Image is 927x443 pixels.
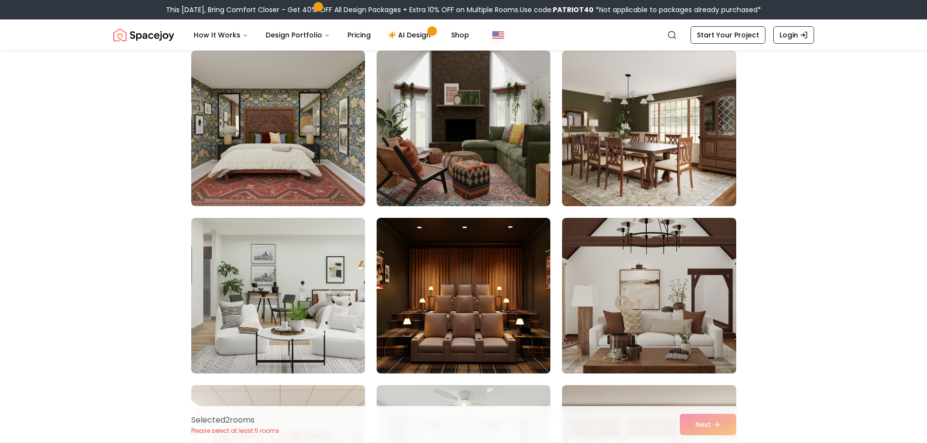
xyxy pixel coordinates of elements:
[492,29,504,41] img: United States
[520,5,594,15] span: Use code:
[191,414,279,426] p: Selected 2 room s
[113,25,174,45] a: Spacejoy
[594,5,761,15] span: *Not applicable to packages already purchased*
[166,5,761,15] div: This [DATE], Bring Comfort Closer – Get 40% OFF All Design Packages + Extra 10% OFF on Multiple R...
[562,218,736,373] img: Room room-15
[186,25,256,45] button: How It Works
[562,51,736,206] img: Room room-12
[773,26,814,44] a: Login
[443,25,477,45] a: Shop
[191,218,365,373] img: Room room-13
[113,19,814,51] nav: Global
[377,218,550,373] img: Room room-14
[372,47,555,210] img: Room room-11
[191,51,365,206] img: Room room-10
[186,25,477,45] nav: Main
[553,5,594,15] b: PATRIOT40
[258,25,338,45] button: Design Portfolio
[340,25,379,45] a: Pricing
[113,25,174,45] img: Spacejoy Logo
[691,26,765,44] a: Start Your Project
[381,25,441,45] a: AI Design
[191,427,279,435] p: Please select at least 5 rooms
